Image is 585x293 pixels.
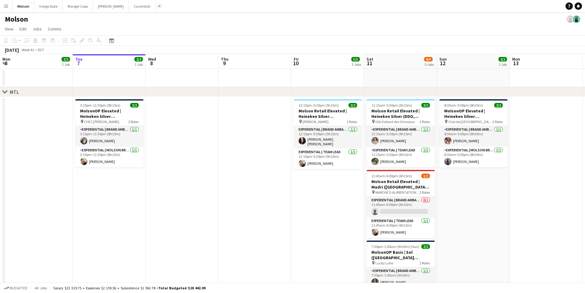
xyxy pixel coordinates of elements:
[34,0,63,12] button: Indigo Soda
[294,108,362,119] h3: Molson Retail Elevated | Heineken Silver ([GEOGRAPHIC_DATA][PERSON_NAME], [GEOGRAPHIC_DATA])
[93,0,129,12] button: [PERSON_NAME]
[351,57,360,62] span: 5/5
[135,62,143,67] div: 1 Job
[371,244,419,249] span: 7:30pm-1:00am (5h30m) (Sun)
[375,190,420,195] span: MARCHE D ALIMENTATION BECK INC
[367,197,435,217] app-card-role: Experiential | Brand Ambassador0/111:45am-6:00pm (6h15m)
[3,285,28,291] button: Budgeted
[10,286,27,290] span: Budgeted
[420,261,430,265] span: 2 Roles
[367,99,435,168] app-job-card: 11:15am-5:30pm (6h15m)2/2Molson Retail Elevated | Heineken Silver (DDO, [GEOGRAPHIC_DATA]) IGA Do...
[63,0,93,12] button: Manger Coop
[84,119,119,124] span: CHEZ [PERSON_NAME]
[439,147,508,168] app-card-role: Experiential | Molson Brand Specialist1/18:30am-5:00pm (8h30m)[PERSON_NAME]
[439,56,447,62] span: Sun
[367,179,435,190] h3: Molson Retail Elevated | Madri ([GEOGRAPHIC_DATA], [GEOGRAPHIC_DATA])
[367,147,435,168] app-card-role: Experiential | Team Lead1/111:15am-5:30pm (6h15m)[PERSON_NAME]
[5,47,19,53] div: [DATE]
[2,60,10,67] span: 6
[62,57,70,62] span: 2/2
[448,119,492,124] span: Club de [GEOGRAPHIC_DATA][PERSON_NAME]
[424,57,433,62] span: 8/9
[158,286,205,290] span: Total Budgeted $28 442.09
[444,103,483,108] span: 8:30am-5:00pm (8h30m)
[75,147,144,168] app-card-role: Experiential | Molson Brand Specialist1/13:15pm-11:30pm (8h15m)[PERSON_NAME]
[45,25,64,33] a: Comms
[12,0,34,12] button: Molson
[439,108,508,119] h3: MolsonOP Elevated | Heineken Silver ([GEOGRAPHIC_DATA][PERSON_NAME], [GEOGRAPHIC_DATA])
[294,126,362,149] app-card-role: Experiential | Brand Ambassador1/112:15pm-5:30pm (5h15m)[PERSON_NAME] [PERSON_NAME]
[294,99,362,169] app-job-card: 12:15pm-5:30pm (5h15m)2/2Molson Retail Elevated | Heineken Silver ([GEOGRAPHIC_DATA][PERSON_NAME]...
[147,60,156,67] span: 8
[492,119,503,124] span: 2 Roles
[439,126,508,147] app-card-role: Experiential | Brand Ambassador1/18:30am-5:00pm (8h30m)[PERSON_NAME]
[367,267,435,288] app-card-role: Experiential | Brand Ambassador1/17:30pm-1:00am (5h30m)[PERSON_NAME]
[375,261,393,265] span: Lucky Luke
[5,26,13,32] span: View
[19,26,27,32] span: Edit
[10,89,19,95] div: MTL
[2,25,16,33] a: View
[499,62,507,67] div: 1 Job
[48,26,62,32] span: Comms
[367,126,435,147] app-card-role: Experiential | Brand Ambassador1/111:15am-5:30pm (6h15m)[PERSON_NAME]
[34,286,48,290] span: All jobs
[299,103,339,108] span: 12:15pm-5:30pm (5h15m)
[367,217,435,238] app-card-role: Experiential | Team Lead1/111:45am-6:00pm (6h15m)[PERSON_NAME]
[367,170,435,238] app-job-card: 11:45am-6:00pm (6h15m)1/2Molson Retail Elevated | Madri ([GEOGRAPHIC_DATA], [GEOGRAPHIC_DATA]) MA...
[420,190,430,195] span: 2 Roles
[74,60,83,67] span: 7
[130,103,139,108] span: 2/2
[420,119,430,124] span: 2 Roles
[30,25,44,33] a: Jobs
[421,103,430,108] span: 2/2
[367,108,435,119] h3: Molson Retail Elevated | Heineken Silver (DDO, [GEOGRAPHIC_DATA])
[303,119,328,124] span: [PERSON_NAME]
[148,56,156,62] span: Wed
[53,286,205,290] div: Salary $23 319.75 + Expenses $2 159.56 + Subsistence $2 962.78 =
[366,60,373,67] span: 11
[421,244,430,249] span: 2/2
[294,56,299,62] span: Fri
[38,48,44,52] div: EDT
[421,174,430,178] span: 1/2
[293,60,299,67] span: 10
[221,56,229,62] span: Thu
[33,26,42,32] span: Jobs
[494,103,503,108] span: 2/2
[371,174,412,178] span: 11:45am-6:00pm (6h15m)
[129,0,156,12] button: Cavendish
[439,99,508,168] app-job-card: 8:30am-5:00pm (8h30m)2/2MolsonOP Elevated | Heineken Silver ([GEOGRAPHIC_DATA][PERSON_NAME], [GEO...
[352,62,361,67] div: 3 Jobs
[128,119,139,124] span: 2 Roles
[512,56,520,62] span: Mon
[371,103,412,108] span: 11:15am-5:30pm (6h15m)
[573,16,580,23] app-user-avatar: Laurence Pare
[220,60,229,67] span: 9
[75,99,144,168] app-job-card: 3:15pm-11:30pm (8h15m)2/2MolsonOP Elevated | Heineken Silver ([GEOGRAPHIC_DATA], [GEOGRAPHIC_DATA...
[2,56,10,62] span: Mon
[367,249,435,260] h3: MolsonOP Basic | Sol ([GEOGRAPHIC_DATA][PERSON_NAME], [GEOGRAPHIC_DATA])
[62,62,70,67] div: 1 Job
[498,57,507,62] span: 2/2
[511,60,520,67] span: 13
[349,103,357,108] span: 2/2
[20,48,35,52] span: Week 41
[567,16,574,23] app-user-avatar: Laurence Pare
[294,149,362,169] app-card-role: Experiential | Team Lead1/112:15pm-5:30pm (5h15m)[PERSON_NAME]
[347,119,357,124] span: 2 Roles
[17,25,29,33] a: Edit
[367,56,373,62] span: Sat
[80,103,120,108] span: 3:15pm-11:30pm (8h15m)
[438,60,447,67] span: 12
[424,62,434,67] div: 5 Jobs
[5,15,28,24] h1: Molson
[134,57,143,62] span: 2/2
[75,126,144,147] app-card-role: Experiential | Brand Ambassador1/13:15pm-11:30pm (8h15m)[PERSON_NAME]
[375,119,415,124] span: IGA Dollard des Ormeaux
